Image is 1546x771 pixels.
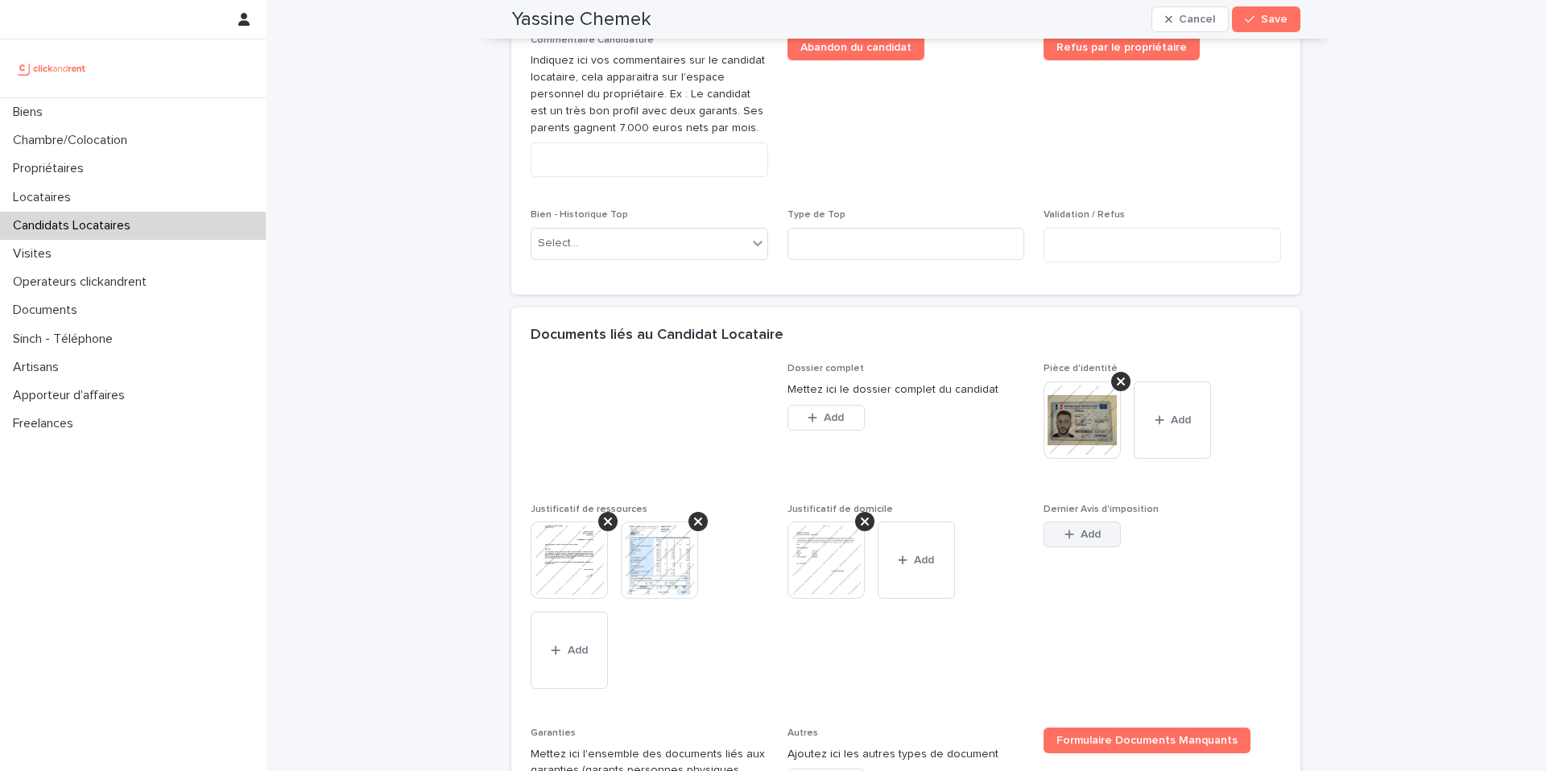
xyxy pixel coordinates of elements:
span: Add [1171,414,1191,426]
button: Add [1044,522,1121,547]
p: Apporteur d'affaires [6,388,138,403]
span: Formulaire Documents Manquants [1056,735,1238,746]
span: Dossier complet [787,364,864,373]
img: UCB0brd3T0yccxBKYDjQ [13,52,91,85]
button: Add [878,522,955,599]
span: Refus par le propriétaire [1056,42,1187,53]
p: Operateurs clickandrent [6,274,159,290]
p: Locataires [6,190,84,205]
span: Pièce d'identité [1044,364,1118,373]
button: Save [1232,6,1300,32]
span: Bien - Historique Top [531,210,628,220]
span: Save [1261,14,1288,25]
p: Indiquez ici vos commentaires sur le candidat locataire, cela apparaitra sur l'espace personnel d... [531,52,768,136]
p: Biens [6,105,56,120]
span: Abandon du candidat [800,42,911,53]
span: Add [568,645,588,656]
span: Add [914,555,934,566]
button: Cancel [1151,6,1229,32]
span: Commentaire Candidature [531,35,654,45]
p: Documents [6,303,90,318]
p: Sinch - Téléphone [6,332,126,347]
span: Validation / Refus [1044,210,1125,220]
div: Select... [538,235,578,252]
span: Garanties [531,728,576,738]
span: Type de Top [787,210,845,220]
p: Propriétaires [6,161,97,176]
button: Add [1134,381,1211,459]
a: Abandon du candidat [787,35,924,60]
span: Add [1081,529,1101,540]
p: Artisans [6,360,72,375]
a: Formulaire Documents Manquants [1044,728,1250,753]
span: Add [824,412,844,423]
p: Candidats Locataires [6,218,143,233]
p: Mettez ici le dossier complet du candidat [787,381,1025,398]
p: Visites [6,246,64,262]
span: Cancel [1179,14,1215,25]
span: Dernier Avis d'imposition [1044,505,1159,514]
p: Ajoutez ici les autres types de document [787,746,1025,763]
span: Justificatif de ressources [531,505,647,514]
h2: Yassine Chemek [511,8,651,31]
p: Chambre/Colocation [6,133,140,148]
span: Autres [787,728,818,738]
button: Add [531,612,608,689]
button: Add [787,405,865,431]
span: Justificatif de domicile [787,505,893,514]
h2: Documents liés au Candidat Locataire [531,327,783,344]
a: Refus par le propriétaire [1044,35,1200,60]
p: Freelances [6,416,86,431]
